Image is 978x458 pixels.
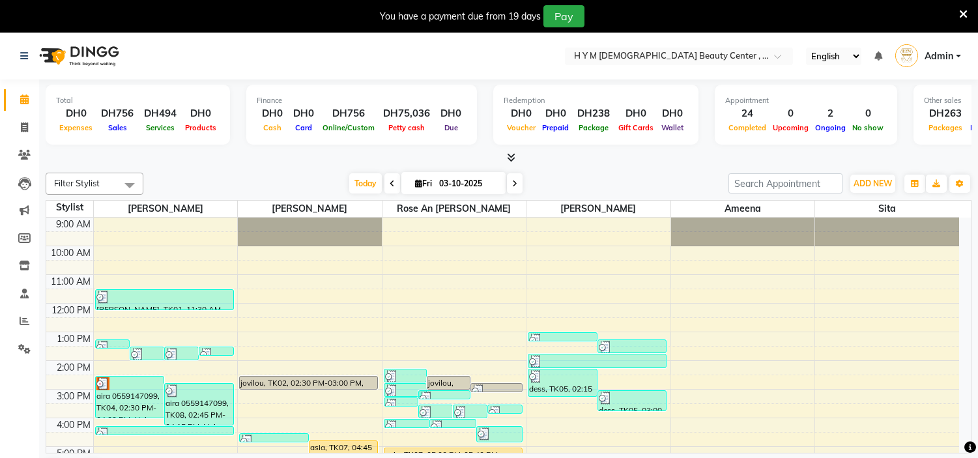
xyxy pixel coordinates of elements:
div: DH75,036 [378,106,435,121]
div: aira 0559147099, TK03, 01:30 PM-01:50 PM, C-Pedicure [199,347,233,355]
div: jovilou, TK06, 02:45 PM-03:00 PM, Hand Massage (15 Mins) [471,384,522,392]
div: 2 [812,106,849,121]
div: jovilou, TK06, 02:15 PM-02:45 PM, Gel Polish [384,369,427,382]
div: 2:00 PM [54,361,93,375]
div: 24 [725,106,769,121]
span: Filter Stylist [54,178,100,188]
img: Admin [895,44,918,67]
div: 1:00 PM [54,332,93,346]
div: jovilou, TK06, 03:15 PM-03:35 PM, C-Pedicure [384,398,418,406]
div: jovilou, TK06, 04:00 PM-04:15 PM, Foot Spa [430,420,475,427]
div: You have a payment due from 19 days [380,10,541,23]
div: DH756 [319,106,378,121]
span: sita [815,201,959,217]
div: dess, TK05, 02:15 PM-03:15 PM, [PERSON_NAME] [528,369,597,396]
div: 0 [769,106,812,121]
span: Today [349,173,382,193]
span: ameena [671,201,815,217]
span: Admin [925,50,953,63]
div: DH0 [56,106,96,121]
span: [PERSON_NAME] [238,201,382,217]
div: DH0 [657,106,688,121]
span: Voucher [504,123,539,132]
div: DH0 [539,106,572,121]
input: Search Appointment [728,173,842,193]
div: jovilou, TK06, 03:30 PM-03:50 PM, C-Pedicure [488,405,521,413]
div: aira 0559147099, TK03, 01:15 PM-01:45 PM, Gel Polish [598,340,667,352]
span: Expenses [56,123,96,132]
div: DH0 [615,106,657,121]
div: DH263 [924,106,967,121]
div: eva, TK09, 04:30 PM-04:45 PM, Threading Eyebrow [240,434,308,442]
div: jovilou, TK02, 02:30 PM-03:00 PM, Hair Color Medium [240,377,377,389]
div: jovilou, TK06, 02:45 PM-03:15 PM, Gel Polish [384,384,427,396]
span: [PERSON_NAME] [94,201,238,217]
span: Wallet [658,123,687,132]
div: Total [56,95,220,106]
div: jovilou, TK06, 03:00 PM-03:20 PM, C-[GEOGRAPHIC_DATA] [419,391,470,399]
div: 4:00 PM [54,418,93,432]
div: aira 0559147099, TK03, 01:00 PM-01:20 PM, C-[GEOGRAPHIC_DATA] [528,333,597,341]
span: ADD NEW [854,179,892,188]
div: DH0 [435,106,467,121]
div: 9:00 AM [53,218,93,231]
div: DH238 [572,106,615,121]
input: 2025-10-03 [435,174,500,193]
span: Upcoming [769,123,812,132]
div: 12:00 PM [49,304,93,317]
span: Sales [105,123,130,132]
span: No show [849,123,887,132]
span: Fri [412,179,435,188]
span: Card [292,123,315,132]
button: Pay [543,5,584,27]
div: 3:00 PM [54,390,93,403]
div: DH494 [139,106,182,121]
div: jovilou, TK06, 04:15 PM-04:30 PM, Threading Eyebrow [96,427,233,435]
div: 10:00 AM [48,246,93,260]
div: DH0 [504,106,539,121]
div: Finance [257,95,467,106]
div: aira 0559147099, TK03, 01:30 PM-02:00 PM, Gel Polish [130,347,164,360]
span: Rose An [PERSON_NAME] [382,201,526,217]
div: Stylist [46,201,93,214]
span: Petty cash [385,123,428,132]
span: Cash [260,123,285,132]
div: DH0 [257,106,288,121]
span: Package [575,123,612,132]
div: DH0 [288,106,319,121]
div: 0 [849,106,887,121]
button: ADD NEW [850,175,895,193]
span: Services [143,123,178,132]
div: 11:00 AM [48,275,93,289]
div: aira 0559147099, TK03, 01:30 PM-02:00 PM, Gel Polish [165,347,198,360]
span: [PERSON_NAME] [526,201,670,217]
span: Prepaid [539,123,572,132]
div: Redemption [504,95,688,106]
div: aira 0559147099, TK08, 02:45 PM-04:15 PM, Hair Trim,Hair Color Medium [165,384,233,425]
div: jovilou, TK06, 04:15 PM-04:50 PM, Gel Polish,Gel Polish,C-Pedicure,Gel Polish,Gel Polish,Foot Spa... [477,427,522,442]
div: [PERSON_NAME], TK01, 11:30 AM-12:15 PM, Hair Trim,Threading Upper Lip [96,290,233,309]
span: Completed [725,123,769,132]
img: logo [33,38,122,74]
div: DH0 [182,106,220,121]
div: jovilou, TK06, 03:30 PM-04:00 PM, Gel Polish [419,405,452,418]
div: DH756 [96,106,139,121]
div: Appointment [725,95,887,106]
span: Ongoing [812,123,849,132]
div: dess, TK05, 03:00 PM-03:45 PM, polish remover/gel removal [598,391,667,410]
span: Packages [925,123,966,132]
div: aira 0559147099, TK03, 01:15 PM-01:35 PM, C-Pedicure [96,340,129,348]
span: Due [441,123,461,132]
div: jovilou, TK06, 04:00 PM-04:15 PM, Foot Massage (15 Mins) [384,420,429,427]
span: Online/Custom [319,123,378,132]
span: Products [182,123,220,132]
div: aira 0559147099, TK04, 02:30 PM-04:00 PM, Hair Trim,Hair Color Medium [96,377,164,418]
div: jovilou, TK02, 02:30 PM-03:00 PM, eye lash lift 1 month [427,377,470,389]
span: Gift Cards [615,123,657,132]
div: aira 0559147099, TK03, 01:45 PM-02:15 PM, Gel Polish [528,354,666,367]
div: jovilou, TK06, 03:30 PM-04:00 PM, Gel Polish [453,405,487,418]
